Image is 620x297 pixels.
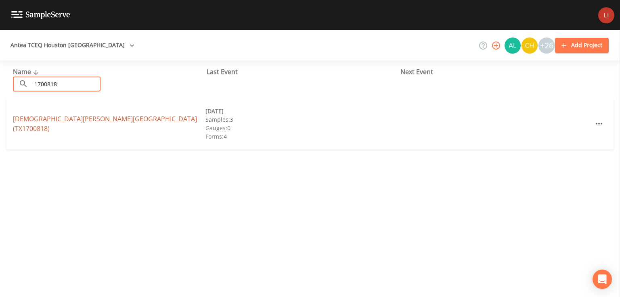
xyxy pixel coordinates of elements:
[207,67,400,77] div: Last Event
[598,7,614,23] img: e1cb15338d9faa5df36971f19308172f
[521,37,538,54] div: Charles Medina
[555,38,609,53] button: Add Project
[13,67,41,76] span: Name
[538,37,555,54] div: +26
[205,124,398,132] div: Gauges: 0
[205,132,398,141] div: Forms: 4
[505,37,521,54] img: 30a13df2a12044f58df5f6b7fda61338
[13,114,197,133] a: [DEMOGRAPHIC_DATA][PERSON_NAME][GEOGRAPHIC_DATA] (TX1700818)
[205,107,398,115] div: [DATE]
[7,38,138,53] button: Antea TCEQ Houston [GEOGRAPHIC_DATA]
[31,77,101,91] input: Search Projects
[11,11,70,19] img: logo
[593,270,612,289] div: Open Intercom Messenger
[205,115,398,124] div: Samples: 3
[400,67,594,77] div: Next Event
[504,37,521,54] div: Alaina Hahn
[522,37,538,54] img: c74b8b8b1c7a9d34f67c5e0ca157ed15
